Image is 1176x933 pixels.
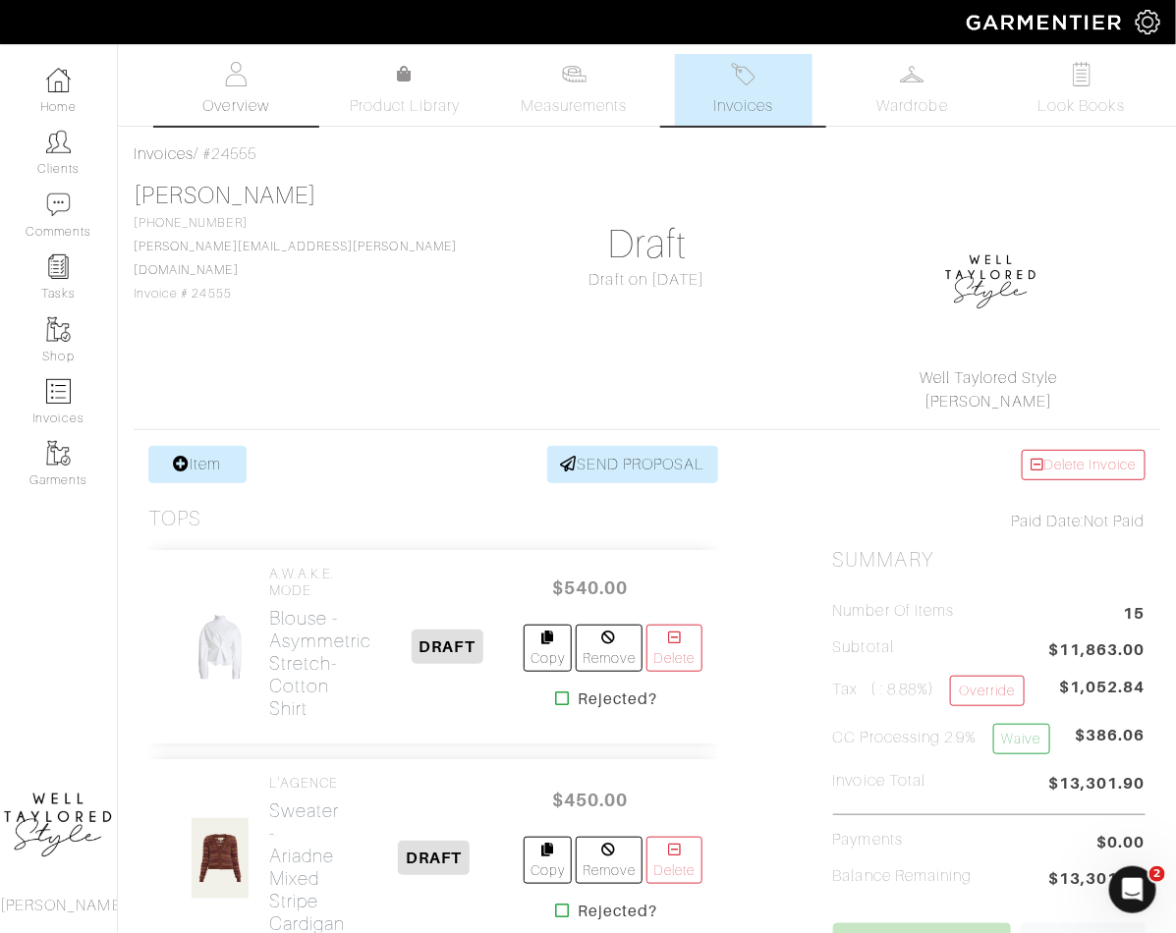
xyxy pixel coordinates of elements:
[1069,62,1093,86] img: todo-9ac3debb85659649dc8f770b8b6100bb5dab4b48dedcbae339e5042a72dfd3cc.svg
[844,54,981,126] a: Wardrobe
[833,638,894,657] h5: Subtotal
[877,94,948,118] span: Wardrobe
[521,94,628,118] span: Measurements
[957,5,1136,39] img: garmentier-logo-header-white-b43fb05a5012e4ada735d5af1a66efaba907eab6374d6393d1fbf88cb4ef424d.png
[833,548,1146,573] h2: Summary
[46,441,71,466] img: garments-icon-b7da505a4dc4fd61783c78ac3ca0ef83fa9d6f193b1c9dc38574b1d14d53ca28.png
[1013,54,1150,126] a: Look Books
[1038,94,1126,118] span: Look Books
[46,379,71,404] img: orders-icon-0abe47150d42831381b5fb84f609e132dff9fe21cb692f30cb5eec754e2cba89.png
[202,94,268,118] span: Overview
[942,229,1040,327] img: 1593278135251.png.png
[505,54,644,126] a: Measurements
[925,393,1053,411] a: [PERSON_NAME]
[576,625,643,672] a: Remove
[1049,772,1147,798] span: $13,301.90
[833,602,955,621] h5: Number of Items
[134,216,457,301] span: [PHONE_NUMBER] Invoice # 24555
[269,607,372,720] h2: Blouse - Asymmetric Stretch-Cotton Shirt
[194,606,246,688] img: oqy3Mq7hjvvHsbwQw4Q8Hhqq
[191,817,251,900] img: YdPnWSrdkJQbeSb3c8rYyy11
[269,775,345,792] h4: L'AGENCE
[920,369,1057,387] a: Well Taylored Style
[1124,602,1146,629] span: 15
[1049,638,1147,665] span: $11,863.00
[833,676,1025,706] h5: Tax ( : 8.88%)
[46,68,71,92] img: dashboard-icon-dbcd8f5a0b271acd01030246c82b418ddd0df26cd7fceb0bd07c9910d44c42f6.png
[675,54,812,126] a: Invoices
[46,192,71,217] img: comment-icon-a0a6a9ef722e966f86d9cbdc48e553b5cf19dbc54f86b18d962a5391bc8f6eb6.png
[490,268,803,292] div: Draft on [DATE]
[532,567,649,609] span: $540.00
[950,676,1024,706] a: Override
[1097,831,1146,854] span: $0.00
[398,841,470,875] span: DRAFT
[1076,724,1146,762] span: $386.06
[1109,866,1156,913] iframe: Intercom live chat
[578,900,657,923] strong: Rejected?
[578,687,657,711] strong: Rejected?
[646,625,701,672] a: Delete
[833,724,1050,754] h5: CC Processing 2.9%
[1011,513,1085,530] span: Paid Date:
[562,62,587,86] img: measurements-466bbee1fd09ba9460f595b01e5d73f9e2bff037440d3c8f018324cb6cdf7a4a.svg
[148,507,201,531] h3: Tops
[134,145,194,163] a: Invoices
[490,221,803,268] h1: Draft
[900,62,924,86] img: wardrobe-487a4870c1b7c33e795ec22d11cfc2ed9d08956e64fb3008fe2437562e282088.svg
[547,446,718,483] a: SEND PROPOSAL
[524,625,572,672] a: Copy
[532,779,649,821] span: $450.00
[833,772,926,791] h5: Invoice Total
[713,94,773,118] span: Invoices
[412,630,483,664] span: DRAFT
[993,724,1050,754] a: Waive
[269,566,372,599] h4: A.W.A.K.E. MODE
[167,54,305,126] a: Overview
[833,867,973,886] h5: Balance Remaining
[46,254,71,279] img: reminder-icon-8004d30b9f0a5d33ae49ab947aed9ed385cf756f9e5892f1edd6e32f2345188e.png
[46,317,71,342] img: garments-icon-b7da505a4dc4fd61783c78ac3ca0ef83fa9d6f193b1c9dc38574b1d14d53ca28.png
[1136,10,1160,34] img: gear-icon-white-bd11855cb880d31180b6d7d6211b90ccbf57a29d726f0c71d8c61bd08dd39cc2.png
[1049,867,1147,894] span: $13,301.90
[576,837,643,884] a: Remove
[1149,866,1165,882] span: 2
[134,142,1160,166] div: / #24555
[269,566,372,720] a: A.W.A.K.E. MODE Blouse -Asymmetric Stretch-Cotton Shirt
[1060,676,1146,699] span: $1,052.84
[224,62,249,86] img: basicinfo-40fd8af6dae0f16599ec9e87c0ef1c0a1fdea2edbe929e3d69a839185d80c458.svg
[46,130,71,154] img: clients-icon-6bae9207a08558b7cb47a8932f037763ab4055f8c8b6bfacd5dc20c3e0201464.png
[350,94,461,118] span: Product Library
[833,510,1146,533] div: Not Paid
[524,837,572,884] a: Copy
[134,183,317,208] a: [PERSON_NAME]
[646,837,701,884] a: Delete
[148,446,247,483] a: Item
[336,63,474,118] a: Product Library
[731,62,756,86] img: orders-27d20c2124de7fd6de4e0e44c1d41de31381a507db9b33961299e4e07d508b8c.svg
[833,831,903,850] h5: Payments
[134,240,457,277] a: [PERSON_NAME][EMAIL_ADDRESS][PERSON_NAME][DOMAIN_NAME]
[1022,450,1146,480] a: Delete Invoice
